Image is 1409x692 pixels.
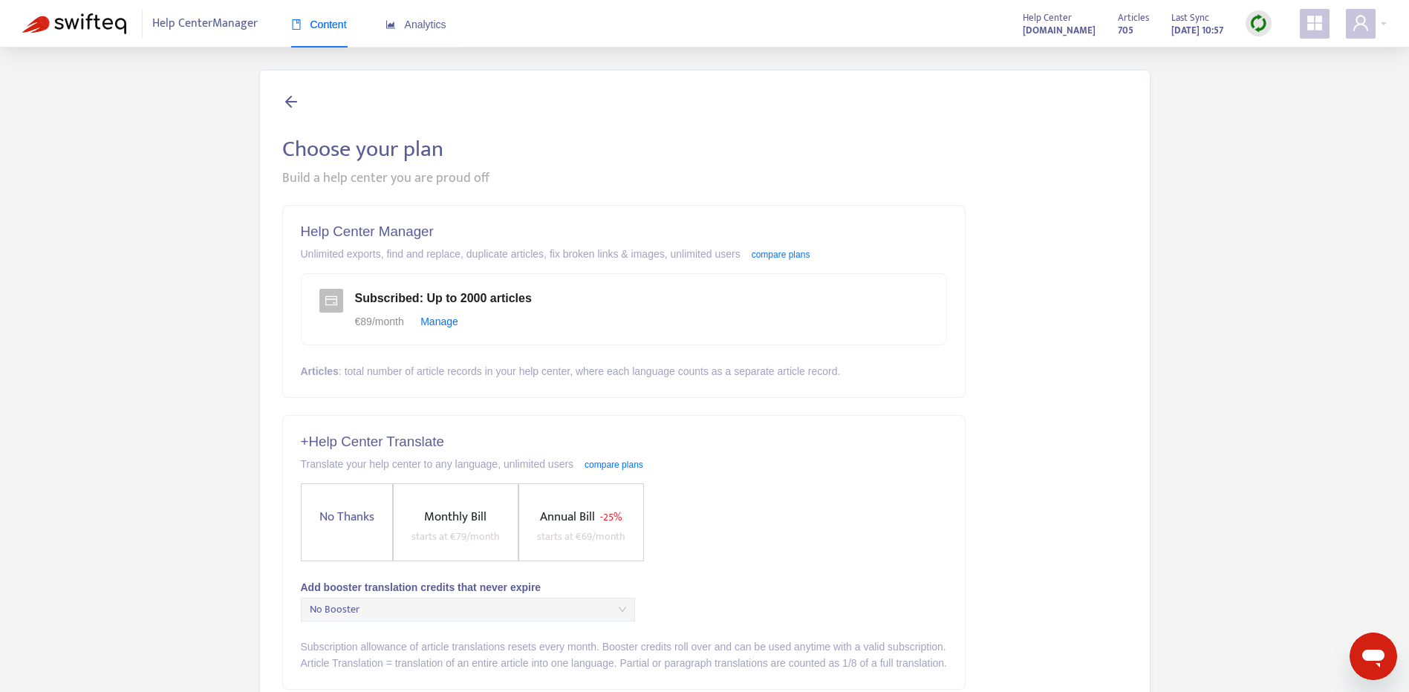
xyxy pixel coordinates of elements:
[301,579,947,595] div: Add booster translation credits that never expire
[325,295,337,307] span: credit-card
[1352,14,1370,32] span: user
[411,528,500,545] span: starts at € 79 /month
[600,509,622,526] span: - 25%
[301,365,339,377] strong: Articles
[282,136,1127,163] h2: Choose your plan
[301,246,947,262] div: Unlimited exports, find and replace, duplicate articles, fix broken links & images, unlimited users
[424,506,487,527] span: Monthly Bill
[537,528,625,545] span: starts at € 69 /month
[355,316,404,327] span: € 89 /month
[282,169,1127,189] div: Build a help center you are proud off
[1023,22,1096,39] a: [DOMAIN_NAME]
[1306,14,1324,32] span: appstore
[752,249,810,260] a: compare plans
[1118,10,1149,26] span: Articles
[1171,22,1223,39] strong: [DATE] 10:57
[301,639,947,655] div: Subscription allowance of article translations resets every month. Booster credits roll over and ...
[310,598,626,621] span: No Booster
[22,13,126,34] img: Swifteq
[291,19,302,30] span: book
[301,434,947,451] h5: + Help Center Translate
[152,10,258,38] span: Help Center Manager
[385,19,396,30] span: area-chart
[1171,10,1209,26] span: Last Sync
[1249,14,1268,33] img: sync.dc5367851b00ba804db3.png
[291,19,347,30] span: Content
[1023,10,1072,26] span: Help Center
[313,507,380,527] span: No Thanks
[301,456,947,472] div: Translate your help center to any language, unlimited users
[1350,633,1397,680] iframe: Przycisk umożliwiający otwarcie okna komunikatora
[1118,22,1133,39] strong: 705
[540,506,595,527] span: Annual Bill
[355,292,532,304] span: Subscribed : Up to 2000 articles
[420,316,458,327] a: Manage
[301,363,947,379] div: : total number of article records in your help center, where each language counts as a separate a...
[301,655,947,671] div: Article Translation = translation of an entire article into one language. Partial or paragraph tr...
[301,223,947,241] h5: Help Center Manager
[385,19,446,30] span: Analytics
[585,460,643,470] a: compare plans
